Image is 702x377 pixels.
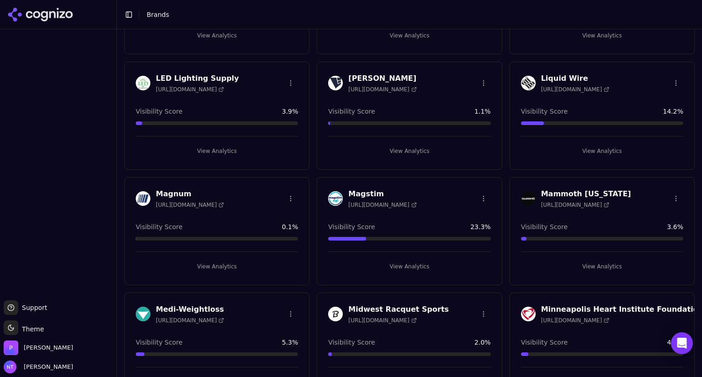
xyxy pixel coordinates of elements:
span: Visibility Score [521,222,568,231]
button: View Analytics [136,259,298,274]
span: [URL][DOMAIN_NAME] [541,317,609,324]
img: Minneapolis Heart Institute Foundation [521,307,536,321]
h3: Midwest Racquet Sports [348,304,449,315]
button: View Analytics [328,28,490,43]
h3: Magnum [156,188,224,199]
span: 3.9 % [282,107,298,116]
span: [PERSON_NAME] [20,363,73,371]
h3: Medi-Weightloss [156,304,224,315]
button: View Analytics [521,259,683,274]
span: [URL][DOMAIN_NAME] [156,317,224,324]
span: 23.3 % [470,222,490,231]
span: [URL][DOMAIN_NAME] [348,86,416,93]
button: View Analytics [521,28,683,43]
span: [URL][DOMAIN_NAME] [156,201,224,209]
span: [URL][DOMAIN_NAME] [541,201,609,209]
button: Open organization switcher [4,340,73,355]
img: Nate Tower [4,361,16,373]
span: 0.1 % [282,222,298,231]
button: View Analytics [328,144,490,158]
span: 14.2 % [663,107,683,116]
span: 1.1 % [474,107,491,116]
button: View Analytics [521,144,683,158]
img: Liquid Wire [521,76,536,90]
span: Visibility Score [328,222,375,231]
span: Visibility Score [328,107,375,116]
div: Open Intercom Messenger [671,332,693,354]
span: 5.3 % [282,338,298,347]
span: [URL][DOMAIN_NAME] [541,86,609,93]
span: Visibility Score [521,338,568,347]
span: 4.7 % [667,338,683,347]
img: Magnum [136,191,150,206]
button: View Analytics [136,144,298,158]
h3: Magstim [348,188,416,199]
span: Visibility Score [136,338,182,347]
span: [URL][DOMAIN_NAME] [348,201,416,209]
span: Brands [147,11,169,18]
span: Visibility Score [136,107,182,116]
span: 3.6 % [667,222,683,231]
h3: [PERSON_NAME] [348,73,416,84]
img: Midwest Racquet Sports [328,307,343,321]
span: Support [18,303,47,312]
img: Perrill [4,340,18,355]
button: Open user button [4,361,73,373]
img: Medi-Weightloss [136,307,150,321]
img: Lessing-Flynn [328,76,343,90]
button: View Analytics [328,259,490,274]
h3: Mammoth [US_STATE] [541,188,631,199]
img: LED Lighting Supply [136,76,150,90]
span: [URL][DOMAIN_NAME] [156,86,224,93]
span: Visibility Score [521,107,568,116]
span: Theme [18,325,44,333]
span: Visibility Score [328,338,375,347]
h3: Liquid Wire [541,73,609,84]
h3: LED Lighting Supply [156,73,239,84]
nav: breadcrumb [147,10,169,19]
span: Perrill [24,344,73,352]
span: Visibility Score [136,222,182,231]
button: View Analytics [136,28,298,43]
img: Magstim [328,191,343,206]
span: [URL][DOMAIN_NAME] [348,317,416,324]
img: Mammoth New York [521,191,536,206]
span: 2.0 % [474,338,491,347]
